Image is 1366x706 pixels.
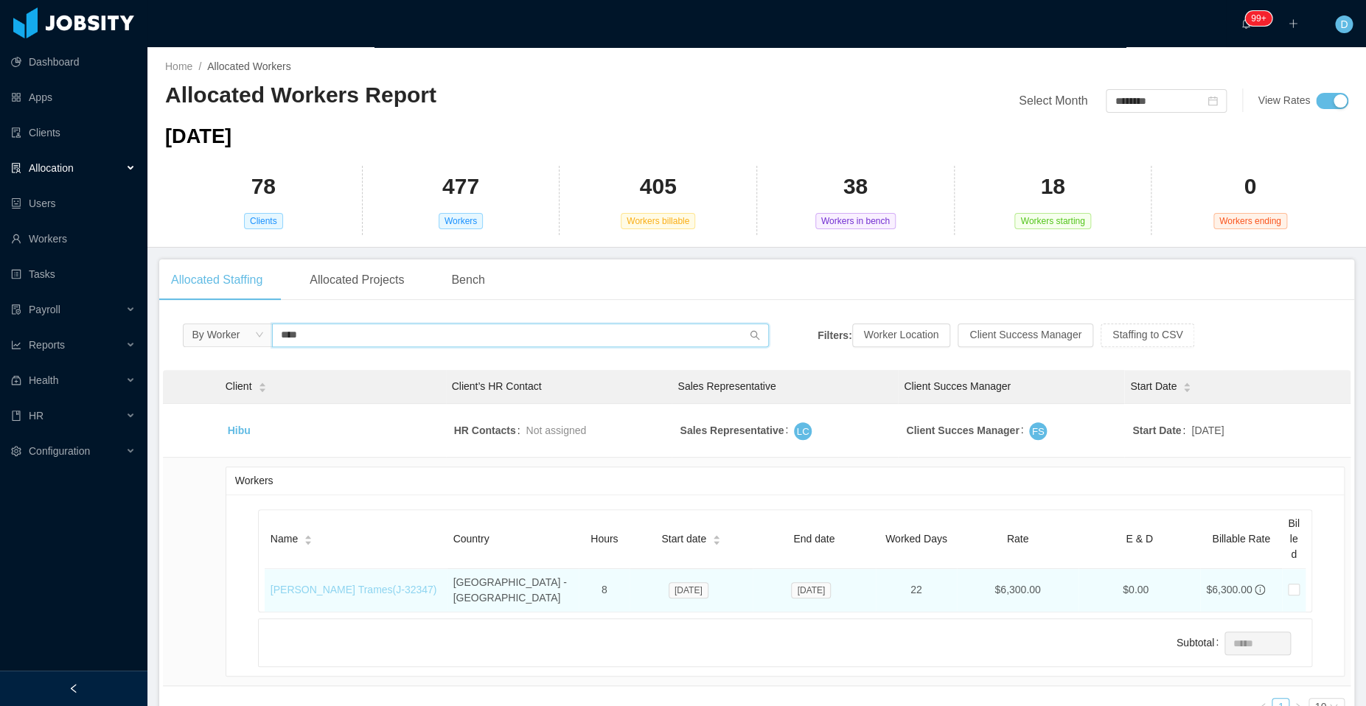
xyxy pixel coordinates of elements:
[271,584,437,595] a: [PERSON_NAME] Trames(J-32347)
[452,380,542,392] span: Client’s HR Contact
[11,224,136,254] a: icon: userWorkers
[1177,637,1224,649] label: Subtotal
[1212,533,1270,545] span: Billable Rate
[680,424,784,436] strong: Sales Representative
[29,339,65,351] span: Reports
[11,410,21,421] i: icon: book
[235,467,1335,494] div: Workers
[271,531,298,547] span: Name
[1206,582,1252,598] div: $6,300.00
[1258,94,1310,106] span: View Rates
[165,125,231,147] span: [DATE]
[677,380,776,392] span: Sales Representative
[713,534,721,538] i: icon: caret-up
[1208,96,1218,106] i: icon: calendar
[453,533,489,545] span: Country
[244,213,283,229] span: Clients
[1123,584,1149,595] span: $0.00
[885,533,947,545] span: Worked Days
[1126,533,1153,545] span: E & D
[1288,517,1300,560] span: Billed
[11,118,136,147] a: icon: auditClients
[1040,172,1064,202] h2: 18
[454,424,516,436] strong: HR Contacts
[1130,379,1177,394] span: Start Date
[1032,423,1045,440] span: FS
[447,569,579,612] td: [GEOGRAPHIC_DATA] - [GEOGRAPHIC_DATA]
[1182,380,1191,391] div: Sort
[1255,584,1265,595] span: info-circle
[251,172,276,202] h2: 78
[228,424,251,436] a: Hibu
[1241,18,1251,29] i: icon: bell
[793,533,834,545] span: End date
[661,531,706,547] span: Start date
[669,582,708,598] span: [DATE]
[11,189,136,218] a: icon: robotUsers
[255,330,264,340] i: icon: down
[590,533,618,545] span: Hours
[843,172,868,202] h2: 38
[579,569,630,612] td: 8
[750,330,760,340] i: icon: search
[11,446,21,456] i: icon: setting
[159,259,274,301] div: Allocated Staffing
[1245,11,1272,26] sup: 332
[298,259,416,301] div: Allocated Projects
[11,304,21,315] i: icon: file-protect
[852,324,951,347] button: Worker Location
[258,386,266,391] i: icon: caret-down
[439,213,483,229] span: Workers
[958,324,1093,347] button: Client Success Manager
[1183,381,1191,385] i: icon: caret-up
[29,374,58,386] span: Health
[1183,386,1191,391] i: icon: caret-down
[1014,213,1090,229] span: Workers starting
[192,324,240,346] div: By Worker
[712,533,721,543] div: Sort
[165,80,757,111] h2: Allocated Workers Report
[791,582,831,598] span: [DATE]
[1191,423,1224,438] span: [DATE]
[713,539,721,543] i: icon: caret-down
[439,259,496,301] div: Bench
[258,380,267,391] div: Sort
[1007,533,1029,545] span: Rate
[226,379,252,394] span: Client
[11,83,136,112] a: icon: appstoreApps
[1244,172,1256,202] h2: 0
[1340,15,1348,33] span: D
[442,172,479,202] h2: 477
[198,60,201,72] span: /
[258,381,266,385] i: icon: caret-up
[11,47,136,77] a: icon: pie-chartDashboard
[640,172,677,202] h2: 405
[1132,424,1181,436] strong: Start Date
[29,304,60,315] span: Payroll
[1288,18,1298,29] i: icon: plus
[621,213,695,229] span: Workers billable
[29,410,43,422] span: HR
[11,163,21,173] i: icon: solution
[526,424,586,436] span: Not assigned
[165,60,192,72] a: Home
[957,569,1078,612] td: $6,300.00
[207,60,290,72] span: Allocated Workers
[1019,94,1087,107] span: Select Month
[29,162,74,174] span: Allocation
[1101,324,1194,347] button: Staffing to CSV
[11,259,136,289] a: icon: profileTasks
[29,445,90,457] span: Configuration
[797,423,809,440] span: LC
[304,539,313,543] i: icon: caret-down
[906,424,1019,436] strong: Client Succes Manager
[876,569,957,612] td: 22
[815,213,896,229] span: Workers in bench
[11,340,21,350] i: icon: line-chart
[304,534,313,538] i: icon: caret-up
[304,533,313,543] div: Sort
[818,329,852,340] strong: Filters:
[1225,632,1290,654] input: Subtotal
[1213,213,1287,229] span: Workers ending
[904,380,1011,392] span: Client Succes Manager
